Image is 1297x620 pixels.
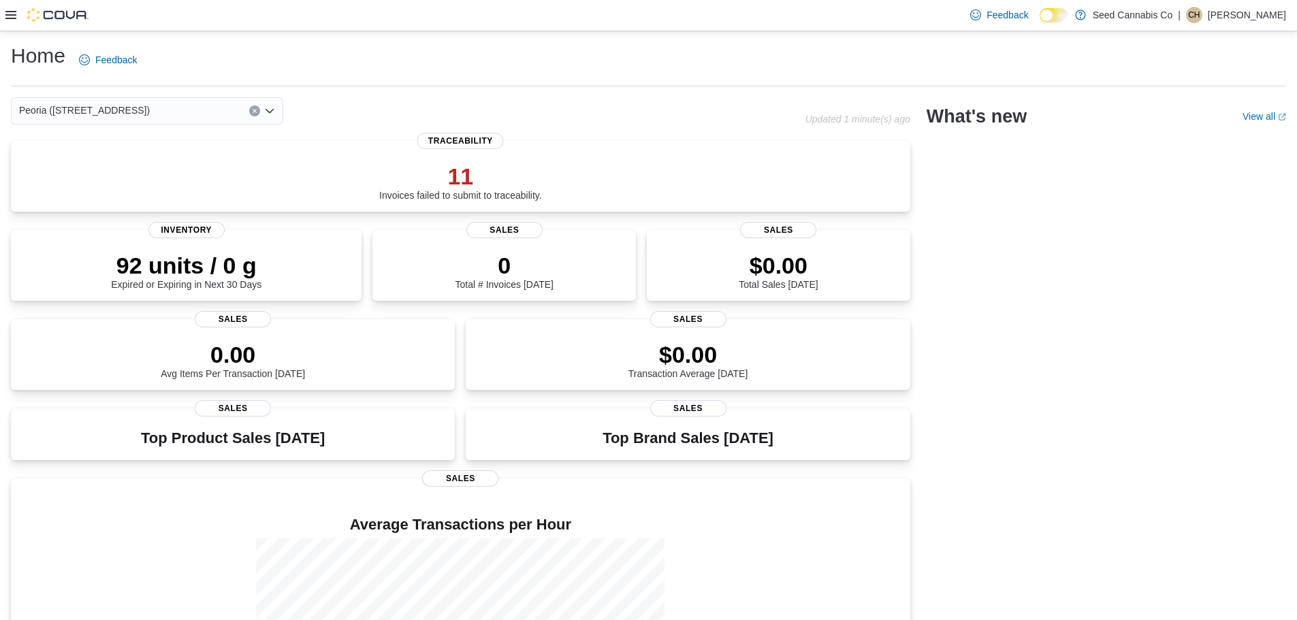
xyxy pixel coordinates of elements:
[965,1,1034,29] a: Feedback
[195,400,271,417] span: Sales
[739,252,818,279] p: $0.00
[628,341,748,379] div: Transaction Average [DATE]
[1093,7,1173,23] p: Seed Cannabis Co
[927,105,1027,127] h2: What's new
[455,252,554,290] div: Total # Invoices [DATE]
[249,105,260,116] button: Clear input
[455,252,554,279] p: 0
[148,222,225,238] span: Inventory
[1243,111,1286,122] a: View allExternal link
[95,53,137,67] span: Feedback
[111,252,261,279] p: 92 units / 0 g
[111,252,261,290] div: Expired or Expiring in Next 30 Days
[987,8,1028,22] span: Feedback
[739,252,818,290] div: Total Sales [DATE]
[1186,7,1202,23] div: Courtney Huggins
[1178,7,1181,23] p: |
[74,46,142,74] a: Feedback
[161,341,305,368] p: 0.00
[1278,113,1286,121] svg: External link
[740,222,816,238] span: Sales
[650,400,726,417] span: Sales
[379,163,542,190] p: 11
[1188,7,1200,23] span: CH
[603,430,773,446] h3: Top Brand Sales [DATE]
[11,42,65,69] h1: Home
[1208,7,1286,23] p: [PERSON_NAME]
[379,163,542,201] div: Invoices failed to submit to traceability.
[650,311,726,327] span: Sales
[805,114,910,125] p: Updated 1 minute(s) ago
[161,341,305,379] div: Avg Items Per Transaction [DATE]
[19,102,150,118] span: Peoria ([STREET_ADDRESS])
[264,105,275,116] button: Open list of options
[628,341,748,368] p: $0.00
[466,222,543,238] span: Sales
[422,470,498,487] span: Sales
[195,311,271,327] span: Sales
[27,8,89,22] img: Cova
[141,430,325,446] h3: Top Product Sales [DATE]
[1040,8,1068,22] input: Dark Mode
[22,517,899,533] h4: Average Transactions per Hour
[417,133,504,149] span: Traceability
